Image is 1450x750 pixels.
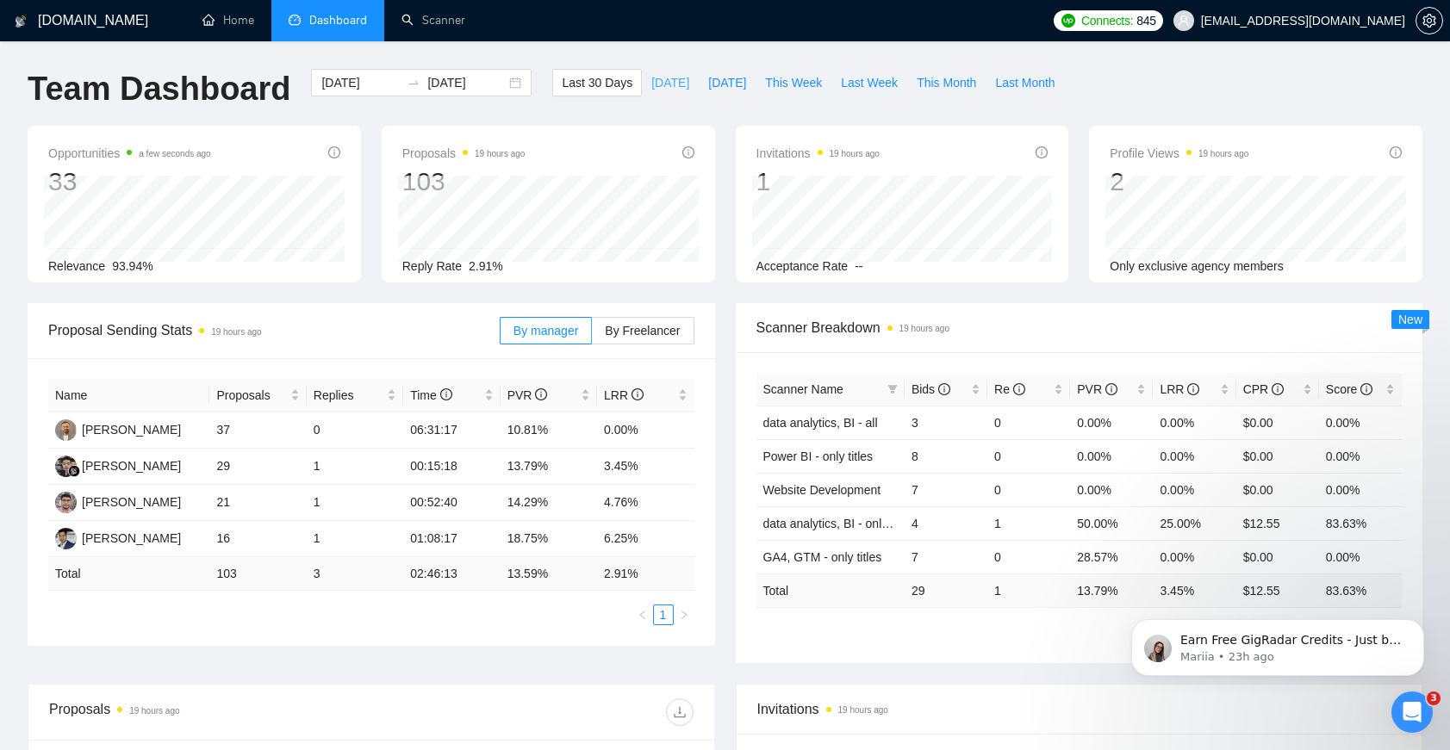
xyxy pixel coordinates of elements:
[987,473,1070,506] td: 0
[905,406,987,439] td: 3
[55,419,77,441] img: SK
[48,319,500,341] span: Proposal Sending Stats
[763,416,878,430] a: data analytics, BI - all
[314,386,383,405] span: Replies
[55,530,181,544] a: AU[PERSON_NAME]
[1061,14,1075,28] img: upwork-logo.png
[1416,14,1442,28] span: setting
[501,521,597,557] td: 18.75%
[838,705,888,715] time: 19 hours ago
[202,13,254,28] a: homeHome
[403,521,500,557] td: 01:08:17
[1236,406,1319,439] td: $0.00
[905,473,987,506] td: 7
[1153,406,1235,439] td: 0.00%
[905,540,987,573] td: 7
[1013,383,1025,395] span: info-circle
[209,379,306,412] th: Proposals
[1070,473,1153,506] td: 0.00%
[1398,313,1422,326] span: New
[756,259,849,273] span: Acceptance Rate
[209,485,306,521] td: 21
[1427,691,1441,705] span: 3
[1319,506,1402,540] td: 83.63%
[1070,540,1153,573] td: 28.57%
[1153,473,1235,506] td: 0.00%
[82,456,181,475] div: [PERSON_NAME]
[501,485,597,521] td: 14.29%
[1110,259,1284,273] span: Only exclusive agency members
[403,449,500,485] td: 00:15:18
[1319,406,1402,439] td: 0.00%
[307,379,403,412] th: Replies
[1136,11,1155,30] span: 845
[987,439,1070,473] td: 0
[48,165,211,198] div: 33
[884,376,901,402] span: filter
[475,149,525,158] time: 19 hours ago
[403,485,500,521] td: 00:52:40
[597,485,694,521] td: 4.76%
[1070,573,1153,607] td: 13.79 %
[1110,143,1248,164] span: Profile Views
[469,259,503,273] span: 2.91%
[917,73,976,92] span: This Month
[501,449,597,485] td: 13.79%
[307,521,403,557] td: 1
[830,149,880,158] time: 19 hours ago
[82,493,181,511] div: [PERSON_NAME]
[209,449,306,485] td: 29
[763,550,882,564] a: GA4, GTM - only titles
[501,557,597,591] td: 13.59 %
[987,406,1070,439] td: 0
[653,604,674,625] li: 1
[562,73,632,92] span: Last 30 Days
[1319,439,1402,473] td: 0.00%
[112,259,152,273] span: 93.94%
[987,573,1070,607] td: 1
[1236,506,1319,540] td: $12.55
[887,384,898,394] span: filter
[1326,382,1372,396] span: Score
[307,449,403,485] td: 1
[1416,14,1443,28] a: setting
[48,379,209,412] th: Name
[1153,506,1235,540] td: 25.00%
[48,259,105,273] span: Relevance
[1153,439,1235,473] td: 0.00%
[1236,439,1319,473] td: $0.00
[699,69,756,96] button: [DATE]
[440,388,452,400] span: info-circle
[55,458,181,472] a: IA[PERSON_NAME]
[638,610,648,620] span: left
[55,422,181,436] a: SK[PERSON_NAME]
[1416,7,1443,34] button: setting
[82,529,181,548] div: [PERSON_NAME]
[899,324,949,333] time: 19 hours ago
[756,69,831,96] button: This Week
[597,521,694,557] td: 6.25%
[513,324,578,338] span: By manager
[401,13,465,28] a: searchScanner
[994,382,1025,396] span: Re
[1081,11,1133,30] span: Connects:
[1110,165,1248,198] div: 2
[987,506,1070,540] td: 1
[209,557,306,591] td: 103
[756,143,880,164] span: Invitations
[763,382,843,396] span: Scanner Name
[1070,439,1153,473] td: 0.00%
[407,76,420,90] span: swap-right
[763,517,916,530] a: data analytics, BI - only titles
[1390,146,1402,158] span: info-circle
[651,73,689,92] span: [DATE]
[1391,691,1433,733] iframe: Intercom live chat
[402,165,526,198] div: 103
[15,8,27,35] img: logo
[674,604,694,625] li: Next Page
[307,557,403,591] td: 3
[307,412,403,449] td: 0
[1153,573,1235,607] td: 3.45 %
